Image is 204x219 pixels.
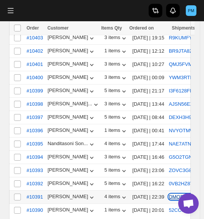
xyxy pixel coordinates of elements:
span: Shipments [172,25,195,31]
button: [PERSON_NAME] [47,127,96,135]
button: 4 items [104,141,128,148]
button: [PERSON_NAME] [47,167,96,175]
span: Items Qty [101,25,122,31]
button: Nanditasoni Son... [47,141,95,148]
button: [PERSON_NAME] [47,48,96,55]
div: [DATE] | 08:44 [132,114,164,121]
button: #10401 [22,58,47,70]
span: #10402 [27,47,43,55]
span: Order [27,25,39,31]
button: 4 items [104,194,128,201]
text: PM [188,8,195,13]
div: 3 items [104,34,128,42]
div: [DATE] | 00:41 [132,127,164,135]
span: #10397 [27,114,43,121]
div: 5 items [104,88,128,95]
div: [DATE] | 23:06 [132,167,164,174]
button: #10398 [22,98,47,110]
div: [PERSON_NAME] [47,61,96,69]
button: #10397 [22,111,47,124]
button: [PERSON_NAME] [47,180,96,188]
span: Prateeksh Mehra [186,5,196,16]
div: [PERSON_NAME] [47,34,96,42]
button: #10391 [22,191,47,203]
button: NVYOTMWHX6 [169,128,204,133]
div: [DATE] | 16:22 [132,180,164,188]
div: [DATE] | 21:17 [132,87,164,95]
span: #10398 [27,100,43,108]
div: [DATE] | 00:09 [132,74,164,81]
button: QMJ5FVM05B [169,61,201,67]
button: R9KUMFYQHA [169,35,203,41]
button: I3F6128FBB [169,88,196,94]
span: Customer [47,25,69,31]
div: 5 items [104,167,128,175]
button: G5O2TGNBFV [169,154,202,160]
button: 52CC67GS1X [169,207,200,213]
div: [DATE] | 22:39 [132,193,164,201]
div: [DATE] | 20:01 [132,206,164,214]
div: [DATE] | 16:46 [132,153,164,161]
button: 1 items [104,127,128,135]
span: #10401 [27,61,43,68]
button: 3 items [104,74,128,82]
button: #10394 [22,151,47,163]
span: #10396 [27,127,43,135]
button: YWM3RTFVSS [169,75,203,80]
span: #10393 [27,167,43,174]
button: 3 items [104,61,128,69]
button: [PERSON_NAME] [47,194,96,201]
span: #10390 [27,206,43,214]
button: [PERSON_NAME] [47,74,96,82]
button: #10395 [22,138,47,150]
div: Nanditasoni Son... [47,141,88,146]
button: #10402 [22,45,47,57]
span: Ordered on [129,25,154,31]
span: #10400 [27,74,43,81]
button: User menu [185,5,197,17]
button: NAE7ATNWBC [169,141,202,147]
button: [PERSON_NAME] [47,207,96,214]
div: [DATE] | 13:44 [132,100,164,108]
span: #10394 [27,153,43,161]
div: [DATE] | 12:12 [132,47,164,55]
button: #10396 [22,125,47,137]
button: DMOE8YYE9X [169,194,202,200]
button: 1 items [104,207,128,214]
button: 1 items [104,48,128,55]
button: 5 items [104,180,128,188]
button: [PERSON_NAME] [47,114,96,122]
button: 0VB2HZ8TLU [169,181,199,186]
button: #10392 [22,178,47,190]
button: ZOVC3G881J [169,167,200,173]
span: #10392 [27,180,43,188]
button: 5 items [104,114,128,122]
span: #10395 [27,140,43,148]
div: [DATE] | 19:15 [132,34,164,42]
button: [PERSON_NAME]... [47,101,100,108]
button: DEXH3H9KXP [169,114,201,120]
button: 3 items [104,154,128,161]
button: BR9JTA8242 [169,48,198,54]
span: #10403 [27,34,43,42]
button: [PERSON_NAME] [47,154,96,161]
button: [PERSON_NAME] [47,88,96,95]
button: #10403 [22,32,47,44]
